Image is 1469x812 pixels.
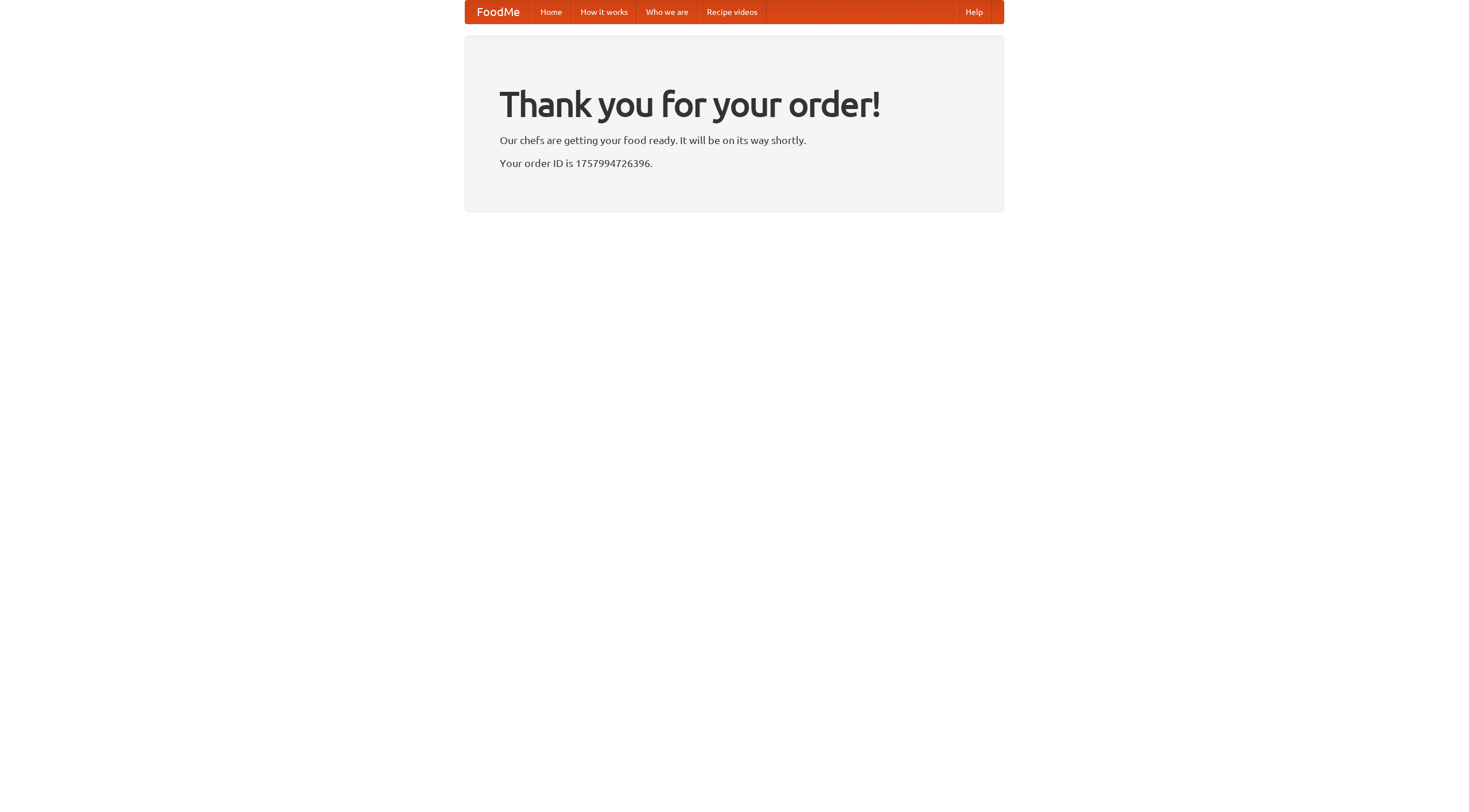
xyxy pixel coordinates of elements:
a: How it works [572,1,637,24]
a: FoodMe [465,1,531,24]
p: Your order ID is 1757994726396. [500,154,969,172]
a: Home [531,1,572,24]
p: Our chefs are getting your food ready. It will be on its way shortly. [500,131,969,149]
a: Who we are [637,1,698,24]
h1: Thank you for your order! [500,76,969,131]
a: Recipe videos [698,1,767,24]
a: Help [957,1,992,24]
